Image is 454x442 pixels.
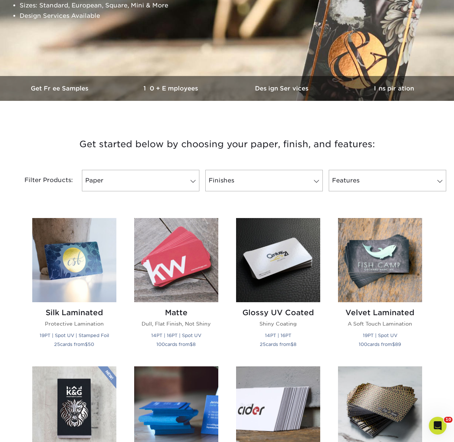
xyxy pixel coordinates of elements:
[20,11,447,21] li: Design Services Available
[236,308,320,317] h2: Glossy UV Coated
[227,76,338,101] a: Design Services
[5,76,116,101] a: Get Free Samples
[134,320,218,327] p: Dull, Flat Finish, Not Shiny
[32,308,116,317] h2: Silk Laminated
[359,342,367,347] span: 100
[359,342,401,347] small: cards from
[156,342,165,347] span: 100
[395,342,401,347] span: 89
[116,85,227,92] h3: 10+ Employees
[190,342,193,347] span: $
[156,342,196,347] small: cards from
[338,308,422,317] h2: Velvet Laminated
[134,218,218,302] img: Matte Business Cards
[205,170,323,191] a: Finishes
[88,342,94,347] span: 50
[54,342,94,347] small: cards from
[363,333,397,338] small: 19PT | Spot UV
[32,218,116,357] a: Silk Laminated Business Cards Silk Laminated Protective Lamination 19PT | Spot UV | Stamped Foil ...
[260,342,266,347] span: 25
[227,85,338,92] h3: Design Services
[32,218,116,302] img: Silk Laminated Business Cards
[85,342,88,347] span: $
[338,320,422,327] p: A Soft Touch Lamination
[429,417,447,435] iframe: Intercom live chat
[392,342,395,347] span: $
[134,218,218,357] a: Matte Business Cards Matte Dull, Flat Finish, Not Shiny 14PT | 16PT | Spot UV 100cards from$8
[338,76,450,101] a: Inspiration
[329,170,446,191] a: Features
[193,342,196,347] span: 8
[260,342,296,347] small: cards from
[236,218,320,357] a: Glossy UV Coated Business Cards Glossy UV Coated Shiny Coating 14PT | 16PT 25cards from$8
[291,342,294,347] span: $
[98,366,116,389] img: New Product
[444,417,453,423] span: 10
[10,128,444,161] h3: Get started below by choosing your paper, finish, and features:
[5,85,116,92] h3: Get Free Samples
[338,218,422,357] a: Velvet Laminated Business Cards Velvet Laminated A Soft Touch Lamination 19PT | Spot UV 100cards ...
[236,218,320,302] img: Glossy UV Coated Business Cards
[338,85,450,92] h3: Inspiration
[134,308,218,317] h2: Matte
[5,170,79,191] div: Filter Products:
[151,333,201,338] small: 14PT | 16PT | Spot UV
[20,0,447,11] li: Sizes: Standard, European, Square, Mini & More
[236,320,320,327] p: Shiny Coating
[294,342,296,347] span: 8
[40,333,109,338] small: 19PT | Spot UV | Stamped Foil
[82,170,199,191] a: Paper
[32,320,116,327] p: Protective Lamination
[54,342,60,347] span: 25
[116,76,227,101] a: 10+ Employees
[338,218,422,302] img: Velvet Laminated Business Cards
[265,333,291,338] small: 14PT | 16PT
